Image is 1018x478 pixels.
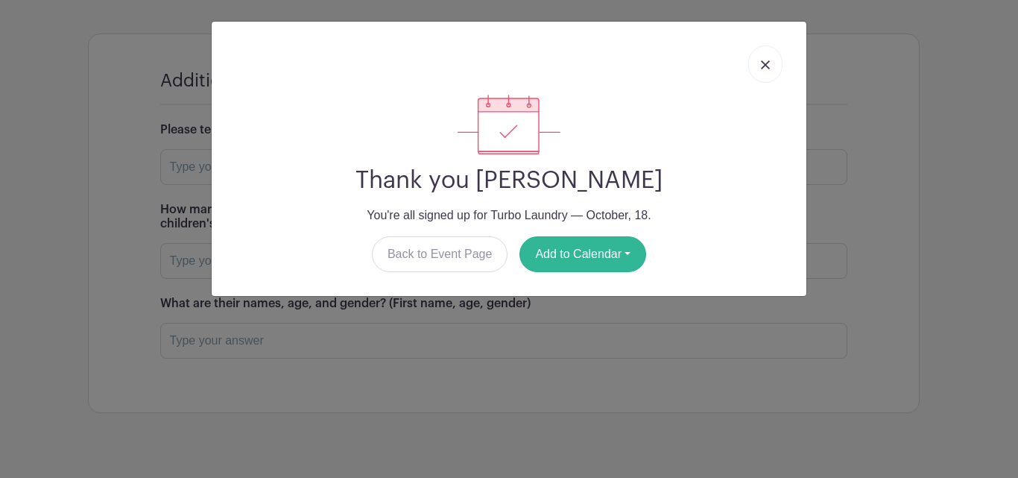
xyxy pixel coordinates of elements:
img: close_button-5f87c8562297e5c2d7936805f587ecaba9071eb48480494691a3f1689db116b3.svg [761,60,770,69]
a: Back to Event Page [372,236,508,272]
button: Add to Calendar [519,236,646,272]
p: You're all signed up for Turbo Laundry — October, 18. [224,207,794,224]
h2: Thank you [PERSON_NAME] [224,166,794,195]
img: signup_complete-c468d5dda3e2740ee63a24cb0ba0d3ce5d8a4ecd24259e683200fb1569d990c8.svg [458,95,560,154]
